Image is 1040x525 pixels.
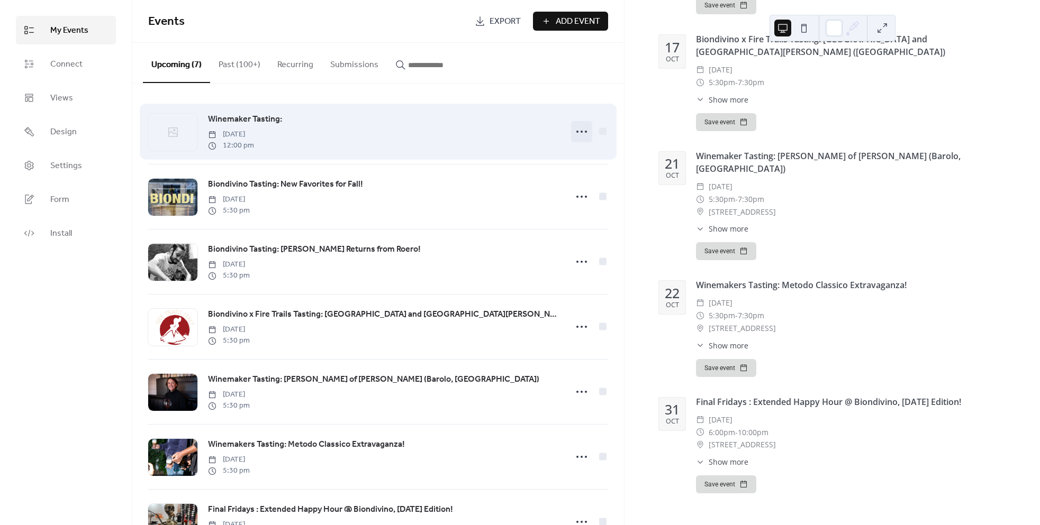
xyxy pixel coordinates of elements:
span: 5:30pm [709,193,735,206]
button: ​Show more [696,94,748,105]
button: Save event [696,359,756,377]
button: Save event [696,475,756,493]
span: 7:30pm [738,309,764,322]
span: Design [50,126,77,139]
a: Settings [16,151,116,180]
span: 5:30pm [709,309,735,322]
div: ​ [696,223,704,234]
span: My Events [50,24,88,37]
span: 5:30 pm [208,400,250,411]
a: Biondivino Tasting: New Favorites for Fall! [208,178,363,191]
span: Show more [709,456,748,467]
span: Show more [709,340,748,351]
span: Show more [709,223,748,234]
a: Winemakers Tasting: Metodo Classico Extravaganza! [208,438,405,452]
div: Winemakers Tasting: Metodo Classico Extravaganza! [696,279,1006,291]
span: - [735,309,738,322]
span: Export [490,15,521,28]
div: 22 [665,287,680,300]
div: ​ [696,63,704,76]
a: Views [16,84,116,112]
button: Recurring [269,43,322,82]
span: [STREET_ADDRESS] [709,206,776,218]
div: 17 [665,41,680,54]
span: 5:30 pm [208,465,250,476]
span: [DATE] [709,413,732,426]
div: ​ [696,193,704,206]
span: Form [50,194,69,206]
a: Winemaker Tasting: [208,113,282,126]
span: [DATE] [709,297,732,309]
a: Form [16,185,116,214]
span: - [735,426,738,439]
span: - [735,76,738,89]
div: ​ [696,340,704,351]
span: [DATE] [208,129,254,140]
span: 7:30pm [738,76,764,89]
span: Biondivino Tasting: New Favorites for Fall! [208,178,363,191]
button: ​Show more [696,456,748,467]
span: [DATE] [709,180,732,193]
span: Views [50,92,73,105]
span: [DATE] [208,454,250,465]
div: Oct [666,418,679,425]
span: Final Fridays : Extended Happy Hour @ Biondivino, [DATE] Edition! [208,503,453,516]
span: Settings [50,160,82,172]
span: 5:30 pm [208,335,250,346]
a: Final Fridays : Extended Happy Hour @ Biondivino, [DATE] Edition! [208,503,453,517]
div: ​ [696,297,704,309]
span: Events [148,10,185,33]
div: ​ [696,309,704,322]
span: Biondivino x Fire Trails Tasting: [GEOGRAPHIC_DATA] and [GEOGRAPHIC_DATA][PERSON_NAME] ([GEOGRAPH... [208,308,560,321]
a: Biondivino x Fire Trails Tasting: [GEOGRAPHIC_DATA] and [GEOGRAPHIC_DATA][PERSON_NAME] ([GEOGRAPH... [208,308,560,321]
span: 5:30 pm [208,205,250,216]
span: 5:30 pm [208,270,250,281]
span: Connect [50,58,83,71]
div: ​ [696,76,704,89]
div: Biondivino x Fire Trails Tasting: [GEOGRAPHIC_DATA] and [GEOGRAPHIC_DATA][PERSON_NAME] ([GEOGRAPH... [696,33,1006,58]
a: Biondivino Tasting: [PERSON_NAME] Returns from Roero! [208,243,421,256]
span: [DATE] [208,389,250,400]
div: Oct [666,56,679,63]
button: Save event [696,113,756,131]
a: My Events [16,16,116,44]
div: ​ [696,413,704,426]
span: Show more [709,94,748,105]
span: 10:00pm [738,426,768,439]
div: ​ [696,456,704,467]
button: Past (100+) [210,43,269,82]
span: Add Event [556,15,600,28]
div: ​ [696,438,704,451]
span: 6:00pm [709,426,735,439]
div: 21 [665,157,680,170]
button: ​Show more [696,340,748,351]
div: Winemaker Tasting: [PERSON_NAME] of [PERSON_NAME] (Barolo, [GEOGRAPHIC_DATA]) [696,150,1006,175]
button: Upcoming (7) [143,43,210,83]
div: ​ [696,426,704,439]
div: ​ [696,206,704,218]
a: Winemaker Tasting: [PERSON_NAME] of [PERSON_NAME] (Barolo, [GEOGRAPHIC_DATA]) [208,373,539,386]
span: [DATE] [208,259,250,270]
a: Design [16,117,116,146]
span: Winemakers Tasting: Metodo Classico Extravaganza! [208,438,405,451]
span: [STREET_ADDRESS] [709,438,776,451]
span: [DATE] [208,194,250,205]
button: Save event [696,242,756,260]
span: Winemaker Tasting: [PERSON_NAME] of [PERSON_NAME] (Barolo, [GEOGRAPHIC_DATA]) [208,373,539,386]
div: ​ [696,180,704,193]
a: Install [16,219,116,247]
span: [DATE] [709,63,732,76]
div: Final Fridays : Extended Happy Hour @ Biondivino, [DATE] Edition! [696,395,1006,408]
div: Oct [666,172,679,179]
div: ​ [696,94,704,105]
button: Add Event [533,12,608,31]
button: ​Show more [696,223,748,234]
span: - [735,193,738,206]
span: [DATE] [208,324,250,335]
span: Install [50,227,72,240]
div: Oct [666,302,679,309]
div: 31 [665,403,680,416]
span: 7:30pm [738,193,764,206]
a: Connect [16,50,116,78]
